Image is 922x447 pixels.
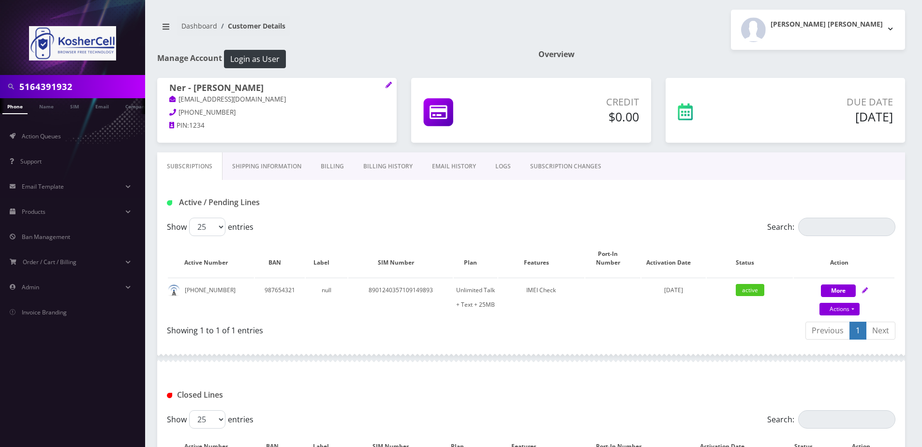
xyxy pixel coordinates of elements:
[90,98,114,113] a: Email
[819,303,860,315] a: Actions
[222,53,286,63] a: Login as User
[169,121,189,131] a: PIN:
[167,410,253,429] label: Show entries
[348,278,453,317] td: 8901240357109149893
[754,95,893,109] p: Due Date
[167,321,524,336] div: Showing 1 to 1 of 1 entries
[167,393,172,398] img: Closed Lines
[167,198,400,207] h1: Active / Pending Lines
[167,200,172,206] img: Active / Pending Lines
[181,21,217,30] a: Dashboard
[767,410,895,429] label: Search:
[754,109,893,124] h5: [DATE]
[731,10,905,50] button: [PERSON_NAME] [PERSON_NAME]
[519,109,639,124] h5: $0.00
[255,278,305,317] td: 987654321
[178,108,236,117] span: [PHONE_NUMBER]
[866,322,895,340] a: Next
[311,152,354,180] a: Billing
[168,278,254,317] td: [PHONE_NUMBER]
[454,278,497,317] td: Unlimited Talk + Text + 25MB
[520,152,611,180] a: SUBSCRIPTION CHANGES
[167,390,400,400] h1: Closed Lines
[255,240,305,277] th: BAN: activate to sort column ascending
[519,95,639,109] p: Credit
[22,283,39,291] span: Admin
[34,98,59,113] a: Name
[22,308,67,316] span: Invoice Branding
[189,218,225,236] select: Showentries
[224,50,286,68] button: Login as User
[422,152,486,180] a: EMAIL HISTORY
[767,218,895,236] label: Search:
[120,98,153,113] a: Company
[498,283,584,298] div: IMEI Check
[2,98,28,114] a: Phone
[805,322,850,340] a: Previous
[19,77,143,96] input: Search in Company
[306,278,347,317] td: null
[157,50,524,68] h1: Manage Account
[736,284,764,296] span: active
[168,240,254,277] th: Active Number: activate to sort column ascending
[22,132,61,140] span: Action Queues
[664,286,683,294] span: [DATE]
[849,322,866,340] a: 1
[348,240,453,277] th: SIM Number: activate to sort column ascending
[641,240,706,277] th: Activation Date: activate to sort column ascending
[157,152,223,180] a: Subscriptions
[798,410,895,429] input: Search:
[306,240,347,277] th: Label: activate to sort column ascending
[454,240,497,277] th: Plan: activate to sort column ascending
[538,50,905,59] h1: Overview
[821,284,856,297] button: More
[486,152,520,180] a: LOGS
[168,284,180,297] img: default.png
[771,20,883,29] h2: [PERSON_NAME] [PERSON_NAME]
[169,95,286,104] a: [EMAIL_ADDRESS][DOMAIN_NAME]
[498,240,584,277] th: Features: activate to sort column ascending
[354,152,422,180] a: Billing History
[189,410,225,429] select: Showentries
[22,233,70,241] span: Ban Management
[585,240,640,277] th: Port-In Number: activate to sort column ascending
[157,16,524,44] nav: breadcrumb
[217,21,285,31] li: Customer Details
[20,157,42,165] span: Support
[707,240,793,277] th: Status: activate to sort column ascending
[22,208,45,216] span: Products
[169,83,385,94] h1: Ner - [PERSON_NAME]
[189,121,205,130] span: 1234
[223,152,311,180] a: Shipping Information
[65,98,84,113] a: SIM
[22,182,64,191] span: Email Template
[23,258,76,266] span: Order / Cart / Billing
[29,26,116,60] img: KosherCell
[794,240,894,277] th: Action: activate to sort column ascending
[167,218,253,236] label: Show entries
[798,218,895,236] input: Search:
